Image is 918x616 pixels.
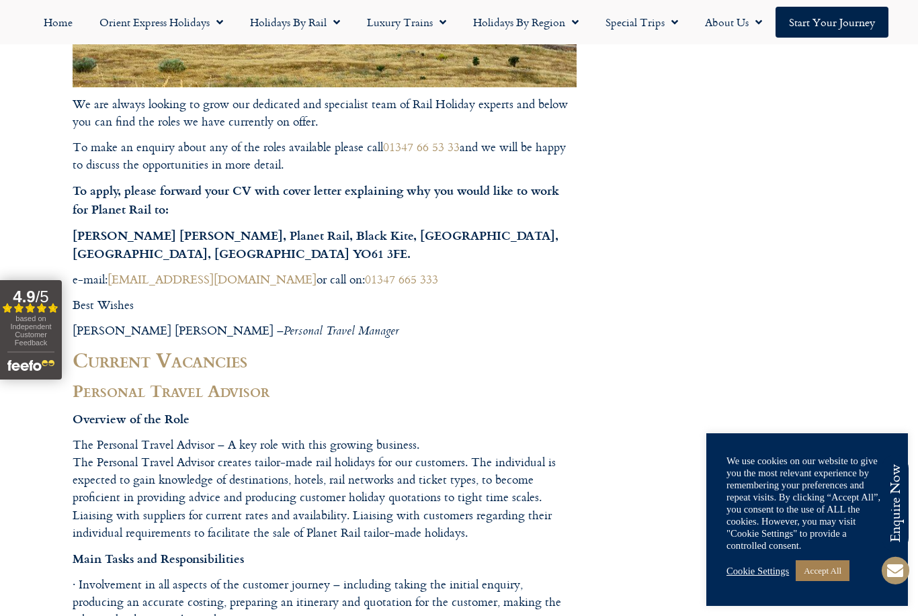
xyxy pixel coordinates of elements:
a: [EMAIL_ADDRESS][DOMAIN_NAME] [108,270,317,288]
a: Orient Express Holidays [86,7,237,38]
h2: Current Vacancies [73,349,577,371]
strong: [PERSON_NAME] [PERSON_NAME], Planet Rail, Black Kite, [GEOGRAPHIC_DATA], [GEOGRAPHIC_DATA], [GEOG... [73,226,558,262]
a: Special Trips [592,7,692,38]
p: The Personal Travel Advisor – A key role with this growing business. The Personal Travel Advisor ... [73,436,577,542]
div: We use cookies on our website to give you the most relevant experience by remembering your prefer... [726,455,888,552]
em: Personal Travel Manager [284,322,399,342]
p: We are always looking to grow our dedicated and specialist team of Rail Holiday experts and below... [73,95,577,131]
strong: To apply, please forward your CV with cover letter explaining why you would like to work for Plan... [73,181,559,217]
p: Best Wishes [73,296,577,314]
p: [PERSON_NAME] [PERSON_NAME] – [73,322,577,341]
a: 01347 665 333 [365,270,438,288]
b: Overview of the Role [73,410,190,427]
a: About Us [692,7,776,38]
nav: Menu [7,7,911,38]
a: Start your Journey [776,7,888,38]
a: Home [30,7,86,38]
a: Cookie Settings [726,565,789,577]
b: Main Tasks and Responsibilities [73,549,244,567]
h3: Personal Travel Advisor [73,380,577,402]
a: Holidays by Rail [237,7,353,38]
a: Accept All [796,560,849,581]
a: Holidays by Region [460,7,592,38]
p: To make an enquiry about any of the roles available please call and we will be happy to discuss t... [73,138,577,174]
p: e-mail: or call on: [73,271,577,288]
a: Luxury Trains [353,7,460,38]
a: 01347 66 53 33 [383,138,460,156]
